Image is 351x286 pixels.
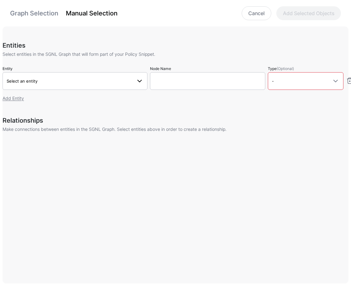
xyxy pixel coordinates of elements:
a: Add Entity [3,96,24,101]
label: Type [268,66,294,72]
a: Graph Selection [10,9,58,17]
span: (Optional) [277,66,294,71]
span: - [272,79,274,84]
a: Manual Selection [66,9,118,17]
label: Entity [3,66,13,72]
span: Select an entity [7,79,37,84]
a: Cancel [242,6,271,20]
label: Node Name [150,66,171,72]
